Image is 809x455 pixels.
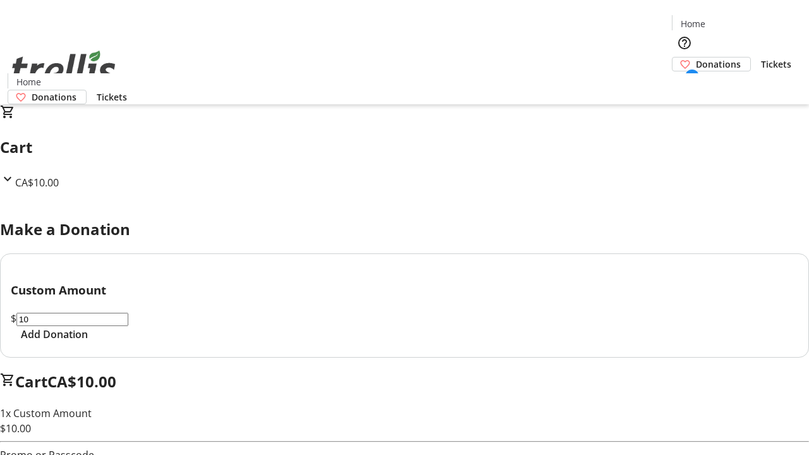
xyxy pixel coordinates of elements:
[11,327,98,342] button: Add Donation
[8,90,87,104] a: Donations
[21,327,88,342] span: Add Donation
[672,17,713,30] a: Home
[97,90,127,104] span: Tickets
[672,71,697,97] button: Cart
[16,75,41,88] span: Home
[751,58,801,71] a: Tickets
[11,312,16,325] span: $
[11,281,798,299] h3: Custom Amount
[8,75,49,88] a: Home
[16,313,128,326] input: Donation Amount
[761,58,791,71] span: Tickets
[15,176,59,190] span: CA$10.00
[32,90,76,104] span: Donations
[672,57,751,71] a: Donations
[47,371,116,392] span: CA$10.00
[672,30,697,56] button: Help
[87,90,137,104] a: Tickets
[681,17,705,30] span: Home
[696,58,741,71] span: Donations
[8,37,120,100] img: Orient E2E Organization j9Ja2GK1b9's Logo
